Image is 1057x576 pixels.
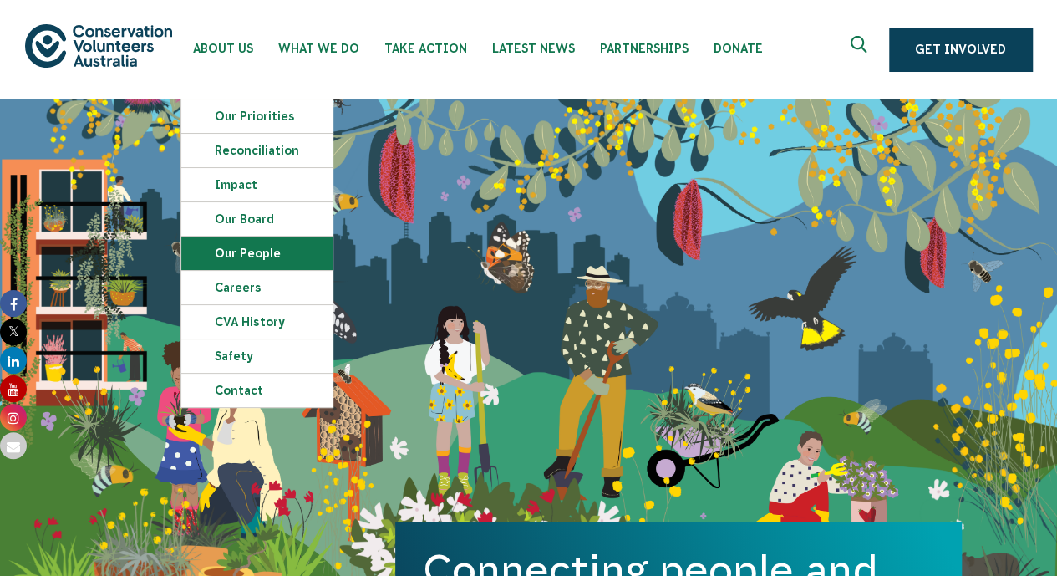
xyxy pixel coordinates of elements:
button: Expand search box Close search box [841,29,881,69]
img: logo.svg [25,24,172,67]
span: What We Do [278,42,359,55]
span: Partnerships [600,42,689,55]
span: Take Action [384,42,467,55]
a: Reconciliation [181,134,333,167]
a: Impact [181,168,333,201]
a: Our People [181,237,333,270]
a: Our Priorities [181,99,333,133]
span: Donate [714,42,763,55]
a: Safety [181,339,333,373]
a: CVA history [181,305,333,339]
span: Expand search box [851,36,872,63]
a: Our Board [181,202,333,236]
span: About Us [193,42,253,55]
a: Contact [181,374,333,407]
a: Careers [181,271,333,304]
a: Get Involved [889,28,1032,71]
span: Latest News [492,42,575,55]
